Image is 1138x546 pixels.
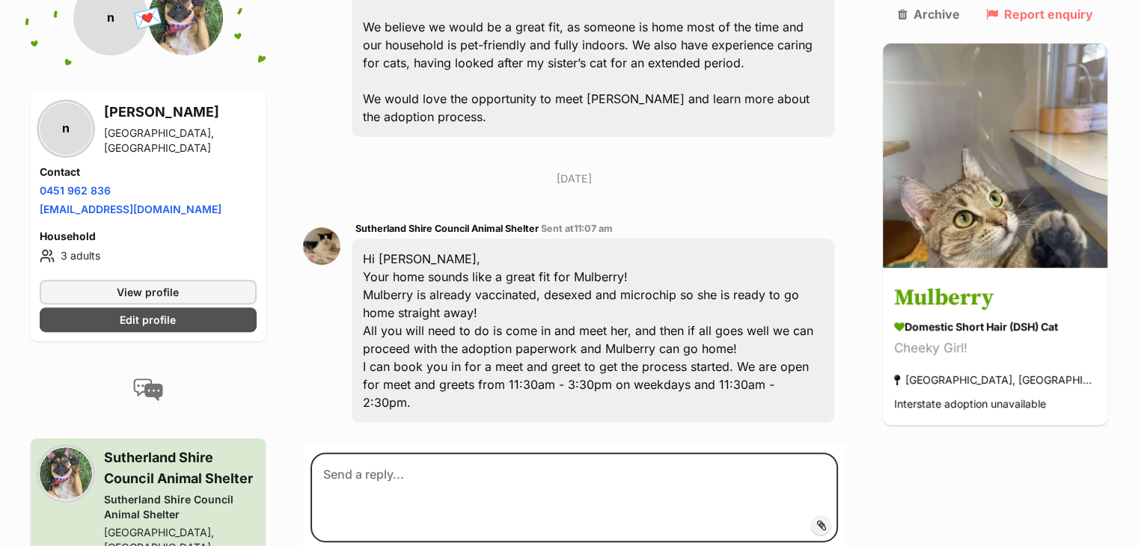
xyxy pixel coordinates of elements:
[117,284,179,300] span: View profile
[352,239,835,423] div: Hi [PERSON_NAME], Your home sounds like a great fit for Mulberry! Mulberry is already vaccinated,...
[104,126,257,156] div: [GEOGRAPHIC_DATA], [GEOGRAPHIC_DATA]
[104,492,257,522] div: Sutherland Shire Council Animal Shelter
[894,370,1096,390] div: [GEOGRAPHIC_DATA], [GEOGRAPHIC_DATA]
[898,7,960,21] a: Archive
[303,171,846,186] p: [DATE]
[541,223,613,234] span: Sent at
[40,203,221,215] a: [EMAIL_ADDRESS][DOMAIN_NAME]
[883,271,1107,426] a: Mulberry Domestic Short Hair (DSH) Cat Cheeky Girl! [GEOGRAPHIC_DATA], [GEOGRAPHIC_DATA] Intersta...
[894,319,1096,335] div: Domestic Short Hair (DSH) Cat
[894,398,1046,411] span: Interstate adoption unavailable
[355,223,539,234] span: Sutherland Shire Council Animal Shelter
[883,43,1107,268] img: Mulberry
[131,2,165,34] span: 💌
[104,102,257,123] h3: [PERSON_NAME]
[40,280,257,304] a: View profile
[894,339,1096,359] div: Cheeky Girl!
[40,102,92,155] div: n
[104,447,257,489] h3: Sutherland Shire Council Animal Shelter
[40,307,257,332] a: Edit profile
[894,282,1096,316] h3: Mulberry
[986,7,1093,21] a: Report enquiry
[303,227,340,265] img: Sutherland Shire Council Animal Shelter profile pic
[40,447,92,500] img: Sutherland Shire Council Animal Shelter profile pic
[574,223,613,234] span: 11:07 am
[40,165,257,180] h4: Contact
[40,247,257,265] li: 3 adults
[133,378,163,401] img: conversation-icon-4a6f8262b818ee0b60e3300018af0b2d0b884aa5de6e9bcb8d3d4eeb1a70a7c4.svg
[40,229,257,244] h4: Household
[120,312,176,328] span: Edit profile
[40,184,111,197] a: 0451 962 836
